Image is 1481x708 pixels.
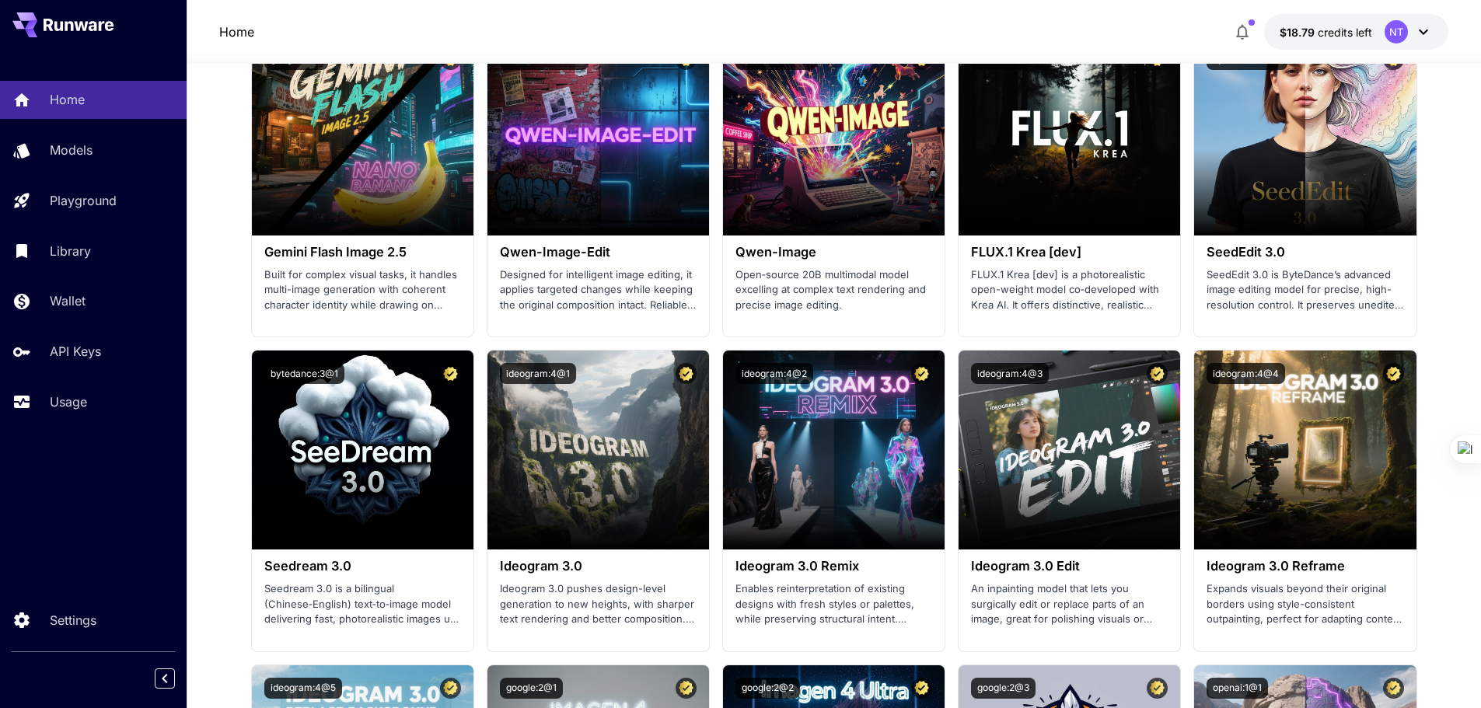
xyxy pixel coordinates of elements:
[1207,581,1403,627] p: Expands visuals beyond their original borders using style-consistent outpainting, perfect for ada...
[959,37,1180,235] img: alt
[1383,363,1404,384] button: Certified Model – Vetted for best performance and includes a commercial license.
[264,363,344,384] button: bytedance:3@1
[1385,20,1408,44] div: NT
[1207,245,1403,260] h3: SeedEdit 3.0
[735,245,932,260] h3: Qwen-Image
[500,678,563,699] button: google:2@1
[50,392,87,411] p: Usage
[500,581,697,627] p: Ideogram 3.0 pushes design-level generation to new heights, with sharper text rendering and bette...
[1207,267,1403,313] p: SeedEdit 3.0 is ByteDance’s advanced image editing model for precise, high-resolution control. It...
[1194,37,1416,235] img: alt
[166,664,187,692] div: Collapse sidebar
[500,245,697,260] h3: Qwen-Image-Edit
[735,363,813,384] button: ideogram:4@2
[50,611,96,630] p: Settings
[971,559,1168,574] h3: Ideogram 3.0 Edit
[500,363,576,384] button: ideogram:4@1
[1264,14,1448,50] button: $18.78659NT
[440,678,461,699] button: Certified Model – Vetted for best performance and includes a commercial license.
[723,37,945,235] img: alt
[264,581,461,627] p: Seedream 3.0 is a bilingual (Chinese‑English) text‑to‑image model delivering fast, photorealistic...
[959,351,1180,549] img: alt
[1147,678,1168,699] button: Certified Model – Vetted for best performance and includes a commercial license.
[735,678,800,699] button: google:2@2
[1280,26,1318,39] span: $18.79
[971,267,1168,313] p: FLUX.1 Krea [dev] is a photorealistic open-weight model co‑developed with Krea AI. It offers dist...
[676,678,697,699] button: Certified Model – Vetted for best performance and includes a commercial license.
[487,351,709,549] img: alt
[1318,26,1372,39] span: credits left
[676,363,697,384] button: Certified Model – Vetted for best performance and includes a commercial license.
[219,23,254,41] a: Home
[971,363,1049,384] button: ideogram:4@3
[735,581,932,627] p: Enables reinterpretation of existing designs with fresh styles or palettes, while preserving stru...
[971,245,1168,260] h3: FLUX.1 Krea [dev]
[500,267,697,313] p: Designed for intelligent image editing, it applies targeted changes while keeping the original co...
[500,559,697,574] h3: Ideogram 3.0
[155,668,175,689] button: Collapse sidebar
[911,363,932,384] button: Certified Model – Vetted for best performance and includes a commercial license.
[264,267,461,313] p: Built for complex visual tasks, it handles multi-image generation with coherent character identit...
[264,559,461,574] h3: Seedream 3.0
[735,559,932,574] h3: Ideogram 3.0 Remix
[1383,678,1404,699] button: Certified Model – Vetted for best performance and includes a commercial license.
[1280,24,1372,40] div: $18.78659
[487,37,709,235] img: alt
[264,245,461,260] h3: Gemini Flash Image 2.5
[219,23,254,41] nav: breadcrumb
[1207,559,1403,574] h3: Ideogram 3.0 Reframe
[252,37,473,235] img: alt
[50,191,117,210] p: Playground
[50,141,93,159] p: Models
[50,342,101,361] p: API Keys
[911,678,932,699] button: Certified Model – Vetted for best performance and includes a commercial license.
[1194,351,1416,549] img: alt
[50,242,91,260] p: Library
[1147,363,1168,384] button: Certified Model – Vetted for best performance and includes a commercial license.
[252,351,473,549] img: alt
[1207,678,1268,699] button: openai:1@1
[264,678,342,699] button: ideogram:4@5
[723,351,945,549] img: alt
[440,363,461,384] button: Certified Model – Vetted for best performance and includes a commercial license.
[50,291,86,310] p: Wallet
[50,90,85,109] p: Home
[971,581,1168,627] p: An inpainting model that lets you surgically edit or replace parts of an image, great for polishi...
[735,267,932,313] p: Open‑source 20B multimodal model excelling at complex text rendering and precise image editing.
[971,678,1036,699] button: google:2@3
[1207,363,1285,384] button: ideogram:4@4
